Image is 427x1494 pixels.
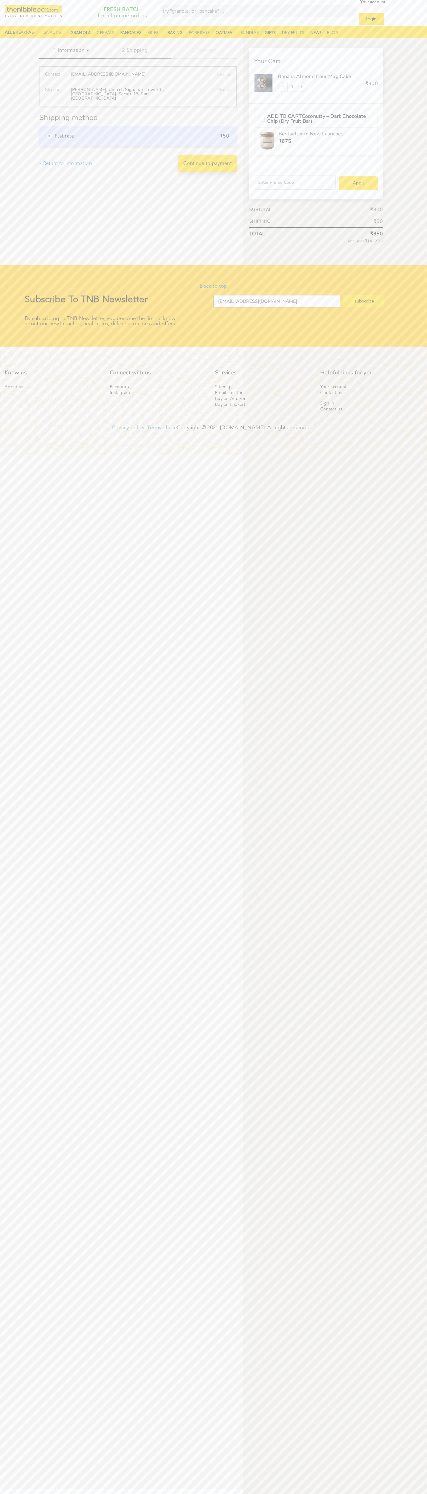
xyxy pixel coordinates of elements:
a: GIFTS [261,29,280,37]
th: Shipping [249,219,294,224]
h3: Shipping method [39,114,237,121]
input: Search [161,5,346,17]
a: All breakfast [5,31,36,35]
h4: Connect with us [110,370,206,375]
span: ₹ [370,230,373,237]
div: Contact [45,72,71,76]
button: Increment [297,82,306,92]
a: Snacks [42,31,63,35]
a: Edit [288,85,297,89]
strong: FRESH BATCH [104,7,141,12]
b: GRANOLA [70,31,91,35]
a: CEREALS [93,29,118,37]
a: Continue to payment [178,155,237,172]
input: Enter Promo Code [254,175,336,190]
a: Privacy policy [112,425,144,430]
b: BAKING [168,31,183,35]
a: Contact us [320,391,416,395]
div: Bestseller in New Launches [277,131,375,151]
h4: Helpful links for you [320,370,416,375]
a: Information [39,48,105,59]
bdi: 50 [373,218,383,225]
a: GRANOLA [67,29,94,37]
a: BUNDLES [237,29,263,37]
button: subscribe [343,295,383,307]
bdi: 350 [370,230,383,237]
a: About us [5,385,101,389]
a: Buy on Amazon [215,397,311,401]
span: Contact us [320,407,342,411]
input: ADD TO CARTCoconutty – Dark Chocolate Chip (Dry Fruit Bar) [259,116,265,121]
input: Email Address [213,295,340,307]
h2: Subscribe To TNB Newsletter [25,295,213,304]
a: Your account [320,385,416,389]
a: Change [217,73,231,76]
input: Apply [339,176,378,190]
h3: Your Cart [254,58,378,64]
div: [PERSON_NAME], Unitech Signature Tower-II, [GEOGRAPHIC_DATA], Sector-15, Part-[GEOGRAPHIC_DATA] [71,88,200,101]
span: ₹ [373,218,376,225]
a: Instagram [110,391,206,395]
a: Sitemap [215,385,311,389]
span: login [366,17,377,22]
b: PANCAKES [120,31,142,35]
a: BAKING [164,29,187,37]
a: Change [217,88,231,92]
span: subscribe [354,299,374,304]
a: login [359,13,384,25]
h4: Services [215,370,311,375]
span: Instagram [110,391,130,395]
span: Facebook [110,385,130,389]
h4: Know us [5,370,101,375]
a: Sign in [320,401,416,405]
p: By subscribing to TNB Newsletter, you become the first to know about our new launches, health tip... [25,316,213,327]
bdi: 675 [279,138,291,145]
div: [EMAIL_ADDRESS][DOMAIN_NAME] [71,72,150,76]
b: GIFTS [265,31,276,35]
span: 14 [365,238,372,244]
span: Sign in [320,401,334,405]
span: About us [5,385,23,389]
span: Buy on Amazon [215,397,247,401]
bdi: 300 [365,80,378,87]
th: Total [249,231,294,237]
bdi: 300 [370,206,383,213]
label: Flat rate [55,134,229,138]
div: Banana Almond flour Mug Cake [278,74,360,79]
a: PORRIDGE [185,29,213,37]
a: NEW! [307,29,325,37]
img: Coconutty - Dark Chocolate Chip (Dry Fruit Bar) - Jar 240g [259,131,276,150]
span: Coconutty – Dark Chocolate Chip (Dry Fruit Bar) [267,114,373,124]
a: « Return to information [39,161,92,166]
a: Terms of use [147,425,177,430]
b: NEW! [310,31,321,35]
th: Subtotal [249,207,294,212]
span: Contact us [320,391,342,395]
b: ADD TO CART [267,113,302,120]
span: ₹ [220,133,223,139]
a: Buy on Flipkart [215,402,311,407]
span: Sitemap [215,385,232,389]
div: Ship to [45,88,71,101]
a: Contact us [320,407,416,411]
span: ₹ [370,206,373,213]
a: Retail Locator [215,391,311,395]
span: ₹ [279,138,282,145]
a: OATMEAL [212,29,238,37]
span: ₹ [365,80,368,87]
span: Retail Locator [215,391,243,395]
a: MUESLI [144,29,165,37]
a: Facebook [110,385,206,389]
bdi: 50 [217,133,229,139]
span: Buy on Flipkart [215,402,246,407]
img: TNB-logo [5,5,62,17]
a: DRY FRUITS [278,29,308,37]
a: PANCAKES [117,29,145,37]
button: Decrement [278,82,288,92]
a: BLOG [323,29,342,37]
small: (includes IGST) [294,239,383,243]
span: ₹ [365,238,367,244]
span: Your account [320,385,347,389]
a: Shipping [105,48,171,59]
img: Chocolate Chip Mug cake [254,74,273,92]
